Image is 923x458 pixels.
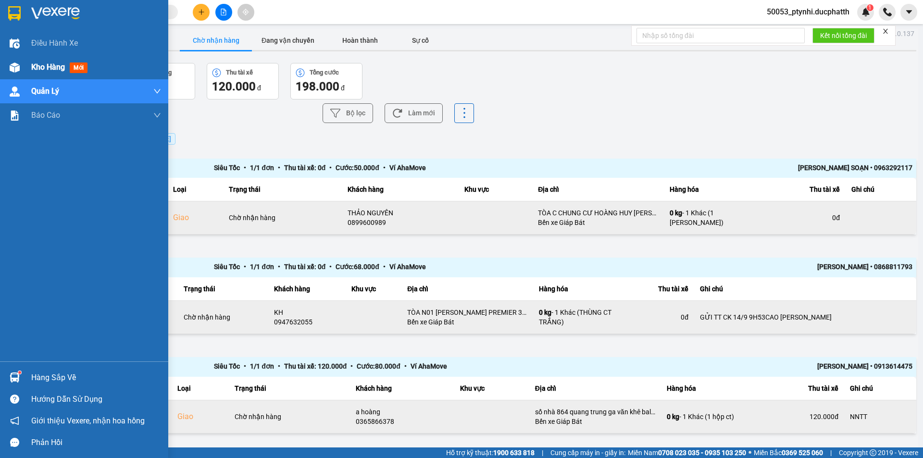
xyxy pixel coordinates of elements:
sup: 1 [18,371,21,374]
span: 0 kg [539,309,551,316]
div: Giao [177,411,223,422]
span: 0 kg [667,413,679,421]
span: | [830,447,832,458]
span: • [347,362,357,370]
span: • [325,164,336,172]
button: caret-down [900,4,917,21]
span: down [153,111,161,119]
strong: 0369 525 060 [782,449,823,457]
div: GỬI TT CK 14/9 9H53CAO [PERSON_NAME] [700,312,911,322]
span: mới [70,62,87,73]
div: Thu tài xế [635,283,688,295]
span: question-circle [10,395,19,404]
div: đ [296,79,357,94]
span: Quản Lý [31,85,59,97]
th: Loại [172,377,229,400]
span: • [325,263,336,271]
span: Miền Nam [628,447,746,458]
div: 0899600989 [348,218,453,227]
div: - 1 Khác (THÙNG CT TRẮNG) [539,308,624,327]
div: Hướng dẫn sử dụng [31,392,161,407]
div: Chờ nhận hàng [184,312,262,322]
span: • [400,362,411,370]
span: aim [242,9,249,15]
div: Siêu Tốc 1 / 1 đơn Thu tài xế: 120.000 đ Cước: 80.000 đ Ví AhaMove [214,361,738,373]
div: Phản hồi [31,435,161,450]
span: close [882,28,889,35]
th: Trạng thái [223,178,342,201]
span: Miền Bắc [754,447,823,458]
div: a hoàng [356,407,449,417]
div: Thu tài xế [763,383,838,394]
img: warehouse-icon [10,38,20,49]
div: ver: 0.0.137 [881,29,914,38]
div: [PERSON_NAME] • 0913614475 [738,361,912,373]
span: • [274,362,284,370]
div: Siêu Tốc 1 / 1 đơn Thu tài xế: 0 đ Cước: 68.000 đ Ví AhaMove [214,261,738,273]
img: warehouse-icon [10,62,20,73]
div: TÒA C CHUNG CƯ HOÀNG HUY [PERSON_NAME] [538,208,658,218]
th: Ghi chú [694,277,916,301]
img: solution-icon [10,111,20,121]
div: [PERSON_NAME] SOẠN • 0963292117 [738,162,912,174]
span: file-add [220,9,227,15]
div: Thu tài xế [226,69,253,76]
sup: 1 [867,4,873,11]
div: Chờ nhận hàng [235,412,344,421]
th: Ghi chú [846,178,916,201]
span: • [240,263,250,271]
span: Báo cáo [31,109,60,121]
div: Siêu Tốc 1 / 1 đơn Thu tài xế: 0 đ Cước: 50.000 đ Ví AhaMove [214,162,738,174]
button: plus [193,4,210,21]
span: 0 kg [670,209,682,217]
th: Hàng hóa [664,178,760,201]
th: Địa chỉ [401,277,533,301]
span: Giới thiệu Vexere, nhận hoa hồng [31,415,145,427]
span: 50053_ptynhi.ducphatth [759,6,857,18]
div: - 1 Khác (1 [PERSON_NAME]) [670,208,754,227]
div: TÒA N01 [PERSON_NAME] PREMIER 390 [PERSON_NAME] BIÊN [407,308,527,317]
button: Kết nối tổng đài [812,28,874,43]
th: Khách hàng [342,178,459,201]
span: • [240,362,250,370]
img: icon-new-feature [861,8,870,16]
div: Hàng sắp về [31,371,161,385]
div: 120.000 đ [763,412,838,421]
div: Bến xe Giáp Bát [538,218,658,227]
span: message [10,438,19,447]
span: down [153,87,161,95]
span: • [379,164,389,172]
div: đ [212,79,274,94]
span: Cung cấp máy in - giấy in: [550,447,625,458]
input: Nhập số tổng đài [636,28,805,43]
img: logo-vxr [8,6,21,21]
button: Hoàn thành [324,31,396,50]
div: 0 đ [766,213,840,223]
span: Điều hành xe [31,37,78,49]
th: Khu vực [346,277,401,301]
div: Chờ nhận hàng [229,213,336,223]
div: NNTT [850,412,911,421]
th: Địa chỉ [529,377,661,400]
span: caret-down [905,8,913,16]
div: Thu tài xế [766,184,840,195]
th: Trạng thái [178,277,268,301]
span: | [542,447,543,458]
span: ⚪️ [748,451,751,455]
div: 0 đ [635,312,688,322]
span: Hỗ trợ kỹ thuật: [446,447,535,458]
div: THẢO NGUYÊN [348,208,453,218]
div: 0365866378 [356,417,449,426]
span: 198.000 [296,80,339,93]
button: aim [237,4,254,21]
span: plus [198,9,205,15]
th: Khách hàng [268,277,346,301]
div: 0947632055 [274,317,340,327]
button: Bộ lọc [323,103,373,123]
button: Tổng cước198.000 đ [290,63,362,99]
span: • [274,164,284,172]
th: Địa chỉ [532,178,664,201]
img: phone-icon [883,8,892,16]
div: Bến xe Giáp Bát [407,317,527,327]
button: Sự cố [396,31,444,50]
